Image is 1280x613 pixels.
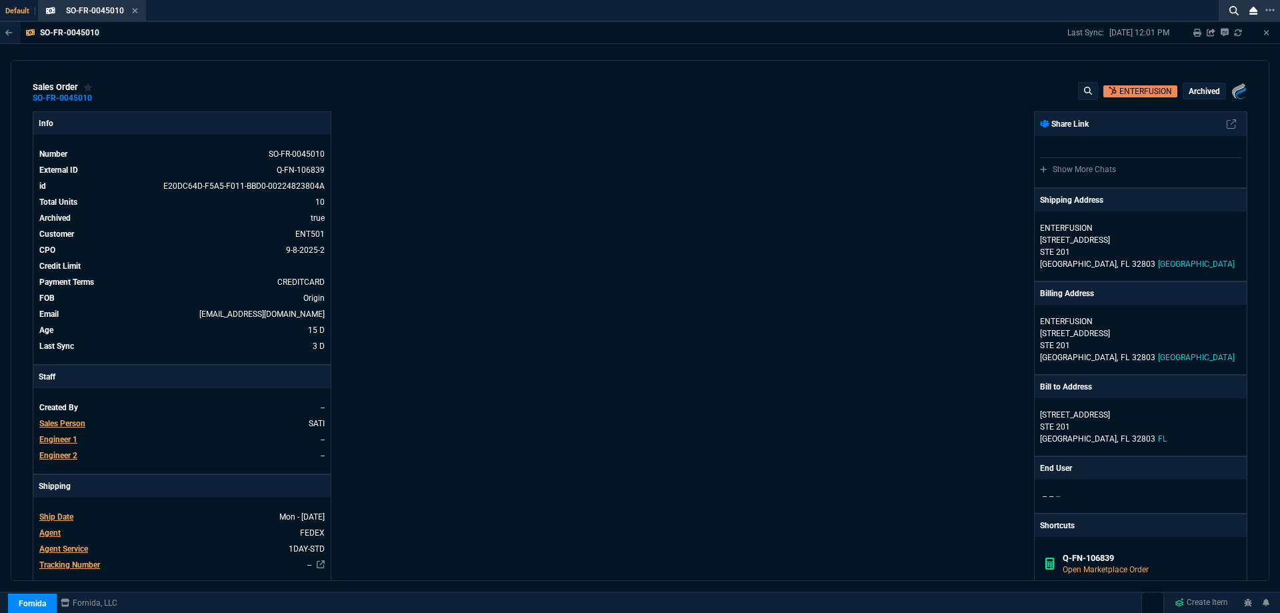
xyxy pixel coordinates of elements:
[39,213,71,223] span: Archived
[83,82,93,93] div: Add to Watchlist
[1063,564,1237,576] p: Open Marketplace Order
[33,366,331,388] p: Staff
[1040,234,1241,246] p: [STREET_ADDRESS]
[39,403,78,412] span: Created By
[1040,316,1168,328] p: ENTERFUSION
[39,512,73,522] span: Ship Date
[39,308,325,321] tr: vendors@enterfusion.com
[163,181,325,191] span: See Marketplace Order
[1040,194,1103,206] p: Shipping Address
[295,229,325,239] a: ENT501
[1158,259,1235,269] span: [GEOGRAPHIC_DATA]
[5,7,35,15] span: Default
[1040,462,1072,474] p: End User
[1043,492,1047,501] span: --
[315,197,325,207] span: 10
[39,163,325,177] tr: See Marketplace Order
[1040,118,1089,130] p: Share Link
[1040,222,1168,234] p: ENTERFUSION
[39,558,325,572] tr: undefined
[308,326,325,335] span: 9/28/25 => 7:00 PM
[1132,353,1155,362] span: 32803
[269,149,325,159] span: See Marketplace Order
[321,403,325,412] span: --
[1132,259,1155,269] span: 32803
[39,291,325,305] tr: undefined
[1109,27,1169,38] p: [DATE] 12:01 PM
[1040,328,1241,340] p: [STREET_ADDRESS]
[57,597,121,609] a: msbcCompanyName
[1067,27,1109,38] p: Last Sync:
[1049,492,1053,501] span: --
[33,475,331,498] p: Shipping
[39,401,325,414] tr: undefined
[1244,3,1263,19] nx-icon: Close Workbench
[300,528,325,538] span: FEDEX
[39,211,325,225] tr: undefined
[1040,165,1116,174] a: Show More Chats
[1158,353,1235,362] span: [GEOGRAPHIC_DATA]
[39,165,78,175] span: External ID
[323,261,325,271] span: undefined
[1169,593,1233,613] a: Create Item
[39,526,325,540] tr: undefined
[1121,353,1129,362] span: FL
[321,451,325,460] span: --
[1040,287,1094,299] p: Billing Address
[40,27,99,38] p: SO-FR-0045010
[307,560,311,570] a: --
[39,342,74,351] span: Last Sync
[277,277,325,287] span: CREDITCARD
[1040,434,1118,444] span: [GEOGRAPHIC_DATA],
[66,6,124,15] span: SO-FR-0045010
[39,326,53,335] span: Age
[289,544,325,554] span: 1DAY-STD
[39,277,94,287] span: Payment Terms
[1224,3,1244,19] nx-icon: Search
[1040,340,1241,352] p: STE 201
[311,213,325,223] span: true
[1119,85,1172,97] p: ENTERFUSION
[39,243,325,257] tr: undefined
[303,293,325,303] span: Origin
[39,259,325,273] tr: undefined
[39,179,325,193] tr: See Marketplace Order
[5,28,13,37] nx-icon: Back to Table
[1063,553,1237,564] h6: Q-FN-106839
[1040,353,1118,362] span: [GEOGRAPHIC_DATA],
[313,342,325,351] span: 10/10/25 => 12:01 PM
[39,147,325,161] tr: See Marketplace Order
[39,293,55,303] span: FOB
[1040,409,1241,421] p: [STREET_ADDRESS]
[39,245,55,255] span: CPO
[277,165,325,175] a: See Marketplace Order
[1056,492,1060,501] span: --
[39,542,325,556] tr: undefined
[39,149,67,159] span: Number
[39,340,325,353] tr: 10/10/25 => 12:01 PM
[39,510,325,524] tr: undefined
[39,417,325,430] tr: undefined
[1040,421,1241,433] p: STE 201
[1035,514,1247,537] p: Shortcuts
[1158,434,1167,444] span: FL
[321,435,325,444] span: --
[1040,246,1241,258] p: STE 201
[1132,434,1155,444] span: 32803
[286,245,325,255] a: 9-8-2025-2
[39,227,325,241] tr: undefined
[39,310,59,319] span: Email
[1121,434,1129,444] span: FL
[1040,381,1092,393] p: Bill to Address
[1263,27,1269,38] a: Hide Workbench
[1040,259,1118,269] span: [GEOGRAPHIC_DATA],
[1103,85,1177,97] a: Open Customer in hubSpot
[39,324,325,337] tr: 9/28/25 => 7:00 PM
[39,181,46,191] span: id
[39,195,325,209] tr: undefined
[309,419,325,428] span: SATI
[279,512,325,522] span: 2025-09-29T00:00:00.000Z
[33,97,92,99] a: SO-FR-0045010
[39,229,74,239] span: Customer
